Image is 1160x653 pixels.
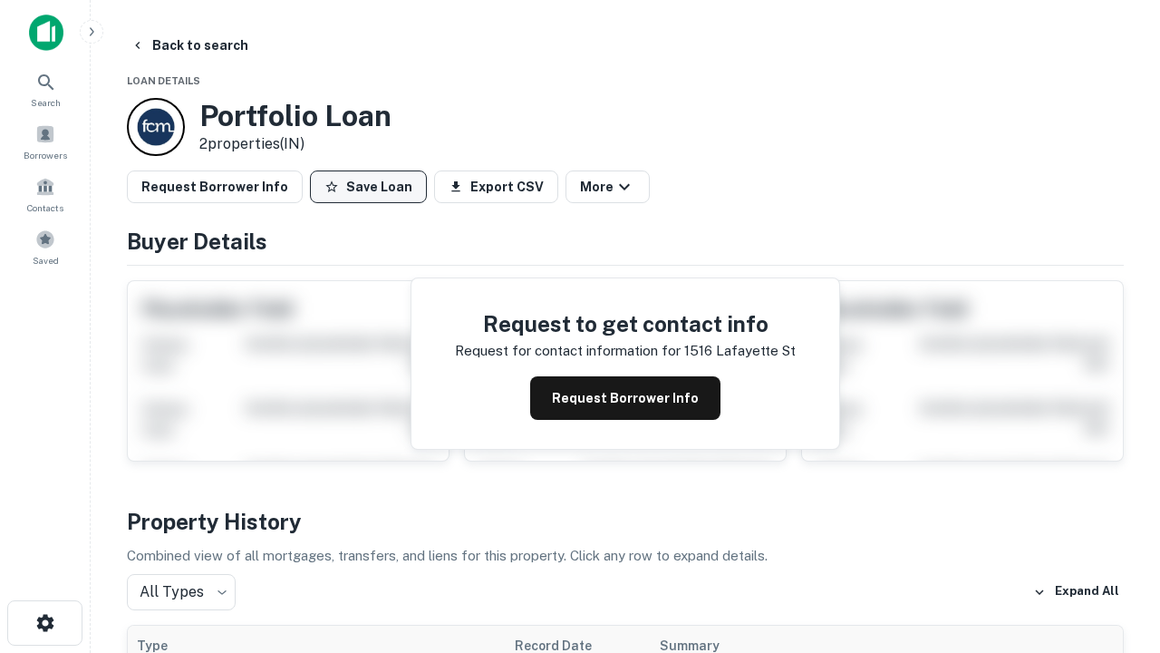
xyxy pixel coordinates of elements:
button: Request Borrower Info [127,171,303,203]
h4: Buyer Details [127,225,1124,258]
iframe: Chat Widget [1069,508,1160,595]
p: 2 properties (IN) [199,133,391,155]
div: All Types [127,574,236,610]
button: Request Borrower Info [530,376,720,420]
span: Contacts [27,200,63,215]
span: Saved [33,253,59,268]
button: Export CSV [434,171,558,203]
p: 1516 lafayette st [684,340,796,362]
p: Combined view of all mortgages, transfers, and liens for this property. Click any row to expand d... [127,545,1124,567]
span: Borrowers [24,148,67,162]
h4: Property History [127,505,1124,538]
a: Borrowers [5,117,85,166]
button: Expand All [1029,579,1124,606]
a: Search [5,64,85,113]
a: Contacts [5,170,85,219]
p: Request for contact information for [455,340,681,362]
button: Save Loan [310,171,427,203]
button: More [565,171,650,203]
h4: Request to get contact info [455,307,796,340]
span: Loan Details [127,75,200,86]
button: Back to search [123,29,256,62]
h3: Portfolio Loan [199,99,391,133]
span: Search [31,95,61,110]
img: capitalize-icon.png [29,15,63,51]
a: Saved [5,222,85,271]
